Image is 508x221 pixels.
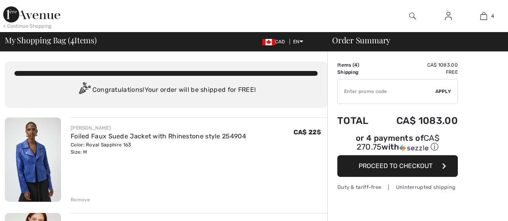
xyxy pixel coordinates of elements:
[378,69,458,76] td: Free
[262,39,288,45] span: CAD
[337,134,458,155] div: or 4 payments ofCA$ 270.75withSezzle Click to learn more about Sezzle
[294,128,321,136] span: CA$ 225
[337,69,378,76] td: Shipping
[466,11,501,21] a: 4
[293,39,303,45] span: EN
[262,39,275,45] img: Canadian Dollar
[435,88,451,95] span: Apply
[71,196,90,203] div: Remove
[71,141,246,156] div: Color: Royal Sapphire 163 Size: M
[322,36,503,44] div: Order Summary
[3,6,60,22] img: 1ère Avenue
[71,124,246,132] div: [PERSON_NAME]
[491,12,494,20] span: 4
[378,107,458,134] td: CA$ 1083.00
[359,162,433,170] span: Proceed to Checkout
[480,11,487,21] img: My Bag
[337,183,458,191] div: Duty & tariff-free | Uninterrupted shipping
[70,34,74,45] span: 4
[400,144,428,152] img: Sezzle
[354,62,357,68] span: 4
[14,82,318,98] div: Congratulations! Your order will be shipped for FREE!
[338,79,435,103] input: Promo code
[5,118,61,202] img: Foiled Faux Suede Jacket with Rhinestone style 254904
[76,82,92,98] img: Congratulation2.svg
[409,11,416,21] img: search the website
[337,134,458,152] div: or 4 payments of with
[337,155,458,177] button: Proceed to Checkout
[71,132,246,140] a: Foiled Faux Suede Jacket with Rhinestone style 254904
[445,11,452,21] img: My Info
[337,61,378,69] td: Items ( )
[378,61,458,69] td: CA$ 1083.00
[337,107,378,134] td: Total
[357,133,439,152] span: CA$ 270.75
[3,22,52,30] div: < Continue Shopping
[5,36,97,44] span: My Shopping Bag ( Items)
[439,11,458,21] a: Sign In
